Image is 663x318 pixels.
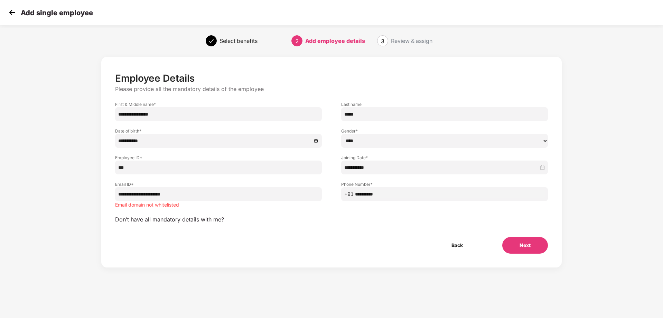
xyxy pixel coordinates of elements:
label: Joining Date [341,155,548,161]
button: Next [502,237,548,254]
label: Date of birth [115,128,322,134]
div: Review & assign [391,35,432,46]
label: Last name [341,101,548,107]
span: 2 [295,38,299,45]
label: Email ID [115,181,322,187]
label: First & Middle name [115,101,322,107]
span: 3 [381,38,384,45]
div: Add employee details [305,35,365,46]
img: svg+xml;base64,PHN2ZyB4bWxucz0iaHR0cDovL3d3dy53My5vcmcvMjAwMC9zdmciIHdpZHRoPSIzMCIgaGVpZ2h0PSIzMC... [7,7,17,18]
span: Email domain not whitelisted [115,202,179,208]
label: Phone Number [341,181,548,187]
span: +91 [344,190,354,198]
label: Gender [341,128,548,134]
label: Employee ID [115,155,322,161]
span: Don’t have all mandatory details with me? [115,216,224,223]
p: Employee Details [115,72,548,84]
div: Select benefits [220,35,258,46]
p: Add single employee [21,9,93,17]
span: check [208,38,214,44]
p: Please provide all the mandatory details of the employee [115,85,548,93]
button: Back [434,237,480,254]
